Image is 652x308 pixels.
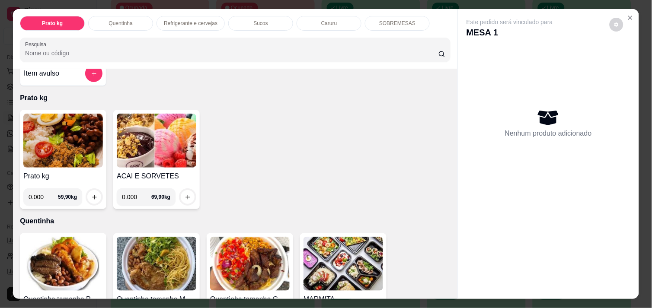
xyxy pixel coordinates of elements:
h4: Quentinha tamanho G [210,294,290,305]
img: product-image [210,237,290,291]
input: 0.00 [29,188,58,206]
p: Caruru [321,20,337,27]
input: 0.00 [122,188,151,206]
img: product-image [117,114,196,168]
img: product-image [23,237,103,291]
p: Este pedido será vinculado para [467,18,553,26]
img: product-image [23,114,103,168]
button: decrease-product-quantity [610,18,623,32]
p: Prato kg [20,93,451,103]
h4: Quentinha tamanho M [117,294,196,305]
button: add-separate-item [85,65,102,82]
img: product-image [117,237,196,291]
h4: Item avulso [24,68,59,79]
button: Close [623,11,637,25]
p: SOBREMESAS [379,20,415,27]
p: Refrigerante e cervejas [164,20,217,27]
p: Quentinha [109,20,132,27]
label: Pesquisa [25,41,49,48]
h4: Prato kg [23,171,103,181]
h4: ACAI E SORVETES [117,171,196,181]
button: increase-product-quantity [87,190,101,204]
p: Quentinha [20,216,451,226]
p: MESA 1 [467,26,553,38]
h4: MARMITA [304,294,383,305]
h4: Quentinha tamanho P [23,294,103,305]
img: product-image [304,237,383,291]
p: Nenhum produto adicionado [505,128,592,139]
button: increase-product-quantity [181,190,195,204]
input: Pesquisa [25,49,438,57]
p: Sucos [254,20,268,27]
p: Prato kg [42,20,63,27]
